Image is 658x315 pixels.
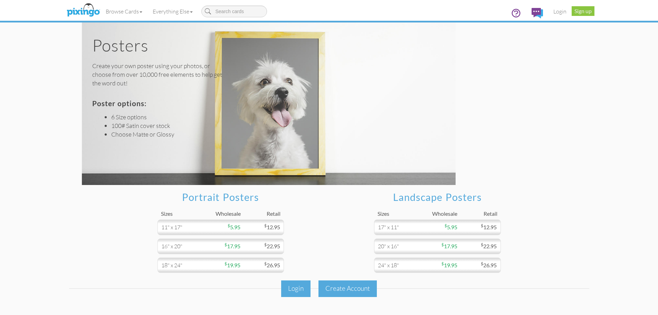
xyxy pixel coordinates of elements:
div: Retail [457,210,497,218]
h1: Posters [92,36,223,55]
sup: $ [225,242,227,247]
div: Sizes [378,210,418,218]
img: poster heading [82,22,456,185]
sup: $ [441,242,444,247]
div: 26.95 [457,261,497,269]
div: 22.95 [457,242,497,250]
sup: $ [445,223,447,228]
sup: $ [225,261,227,266]
span: 5.95 [445,224,457,230]
li: 6 Size options [111,113,223,121]
h3: Poster options: [92,100,218,108]
sup: $ [228,223,230,228]
h2: Portrait Posters [124,192,317,203]
sup: $ [264,242,267,247]
li: 100# Satin cover stock [111,121,223,130]
img: pixingo logo [65,2,102,19]
div: 12.95 [240,223,280,231]
span: 19.95 [225,262,240,268]
li: Choose Matte or Glossy [111,130,223,139]
div: 18" x 24" [161,261,201,269]
span: 19.95 [441,262,457,268]
div: Create Account [318,280,377,297]
input: Search cards [201,6,267,17]
div: Wholesale [418,210,458,218]
div: 11" x 17" [161,223,201,231]
sup: $ [481,242,483,247]
a: Browse Cards [101,3,147,20]
div: Sizes [161,210,201,218]
a: Login [548,3,572,20]
a: Everything Else [147,3,198,20]
div: 12.95 [457,223,497,231]
div: 22.95 [240,242,280,250]
sup: $ [264,223,267,228]
div: 20" x 16" [378,242,418,250]
div: 24" x 18" [378,261,418,269]
div: 17" x 11" [378,223,418,231]
div: 26.95 [240,261,280,269]
sup: $ [481,261,483,266]
span: 17.95 [441,243,457,249]
a: Sign up [572,6,594,16]
div: 16" x 20" [161,242,201,250]
span: 5.95 [228,224,240,230]
span: 17.95 [225,243,240,249]
sup: $ [441,261,444,266]
h2: Landscape Posters [341,192,534,203]
img: comments.svg [532,8,543,18]
div: Create your own poster using your photos, or choose from over 10,000 free elements to help get th... [92,62,223,87]
div: Login [281,280,311,297]
sup: $ [481,223,483,228]
div: Wholesale [201,210,241,218]
sup: $ [264,261,267,266]
div: Retail [241,210,281,218]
